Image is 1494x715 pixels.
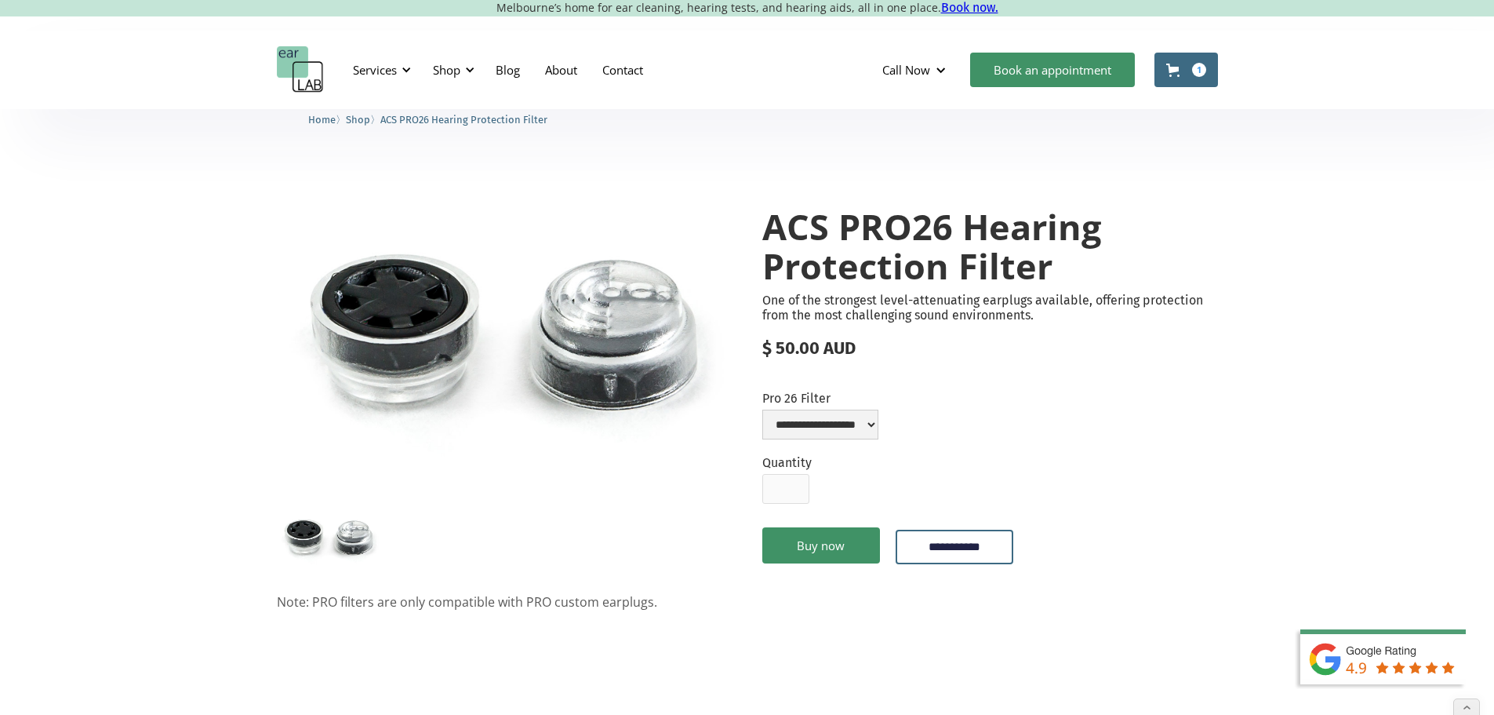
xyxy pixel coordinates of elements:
[590,47,656,93] a: Contact
[483,47,533,93] a: Blog
[380,114,547,126] span: ACS PRO26 Hearing Protection Filter
[1192,63,1206,77] div: 1
[433,62,460,78] div: Shop
[308,114,336,126] span: Home
[308,111,346,128] li: 〉
[762,293,1218,323] p: One of the strongest level-attenuating earplugs available, offering protection from the most chal...
[870,46,962,93] div: Call Now
[380,111,547,126] a: ACS PRO26 Hearing Protection Filter
[344,46,416,93] div: Services
[277,176,732,478] img: ACS PRO26 Hearing Protection Filter
[762,527,880,564] a: Buy now
[277,46,324,93] a: home
[277,176,732,478] a: open lightbox
[762,391,878,406] label: Pro 26 Filter
[308,111,336,126] a: Home
[1154,53,1218,87] a: Open cart containing 1 items
[762,455,812,470] label: Quantity
[762,338,1218,359] div: $ 50.00 AUD
[277,502,381,571] a: open lightbox
[277,595,1218,610] p: Note: PRO filters are only compatible with PRO custom earplugs.
[346,111,370,126] a: Shop
[353,62,397,78] div: Services
[882,62,930,78] div: Call Now
[346,111,380,128] li: 〉
[762,207,1218,285] h1: ACS PRO26 Hearing Protection Filter
[346,114,370,126] span: Shop
[423,46,479,93] div: Shop
[533,47,590,93] a: About
[970,53,1135,87] a: Book an appointment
